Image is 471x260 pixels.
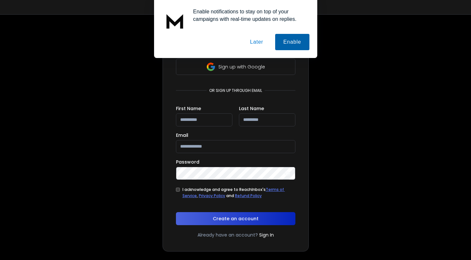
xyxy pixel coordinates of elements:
div: I acknowledge and agree to ReachInbox's , and [182,186,295,199]
a: Refund Policy [235,193,262,198]
img: notification icon [162,8,188,34]
label: Password [176,160,199,164]
button: Create an account [176,212,295,225]
button: Later [242,34,271,50]
div: Enable notifications to stay on top of your campaigns with real-time updates on replies. [188,8,309,23]
p: or sign up through email [207,88,265,93]
button: Sign up with Google [176,59,295,75]
p: Sign up with Google [218,64,265,70]
button: Enable [275,34,309,50]
label: Email [176,133,188,137]
a: Privacy Policy [199,193,225,198]
a: Sign In [259,232,274,238]
p: Already have an account? [197,232,258,238]
label: First Name [176,106,201,111]
label: Last Name [239,106,264,111]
